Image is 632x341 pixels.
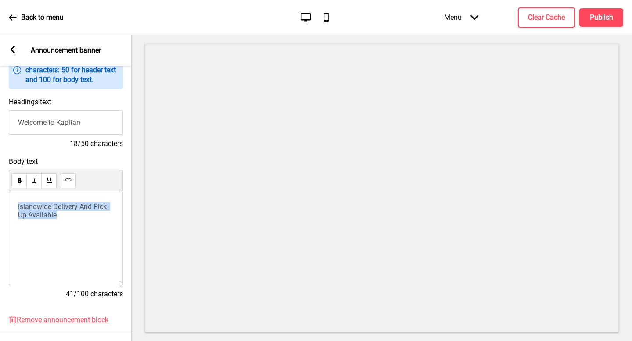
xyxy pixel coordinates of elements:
button: italic [26,173,42,188]
button: bold [11,173,27,188]
p: Recommended maximum characters: 50 for header text and 100 for body text. [25,56,118,85]
button: Publish [579,8,623,27]
label: Headings text [9,98,51,106]
h4: 18/50 characters [9,139,123,149]
span: Remove announcement block [17,316,108,324]
h4: Clear Cache [528,13,565,22]
button: link [61,173,76,188]
h4: Publish [590,13,613,22]
span: Body text [9,157,123,166]
p: Announcement banner [31,46,101,55]
span: Islandwide Delivery And Pick Up Available [18,202,108,219]
span: 41/100 characters [66,290,123,298]
div: Menu [435,4,487,30]
button: underline [41,173,57,188]
p: Back to menu [21,13,64,22]
a: Back to menu [9,6,64,29]
button: Clear Cache [518,7,575,28]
